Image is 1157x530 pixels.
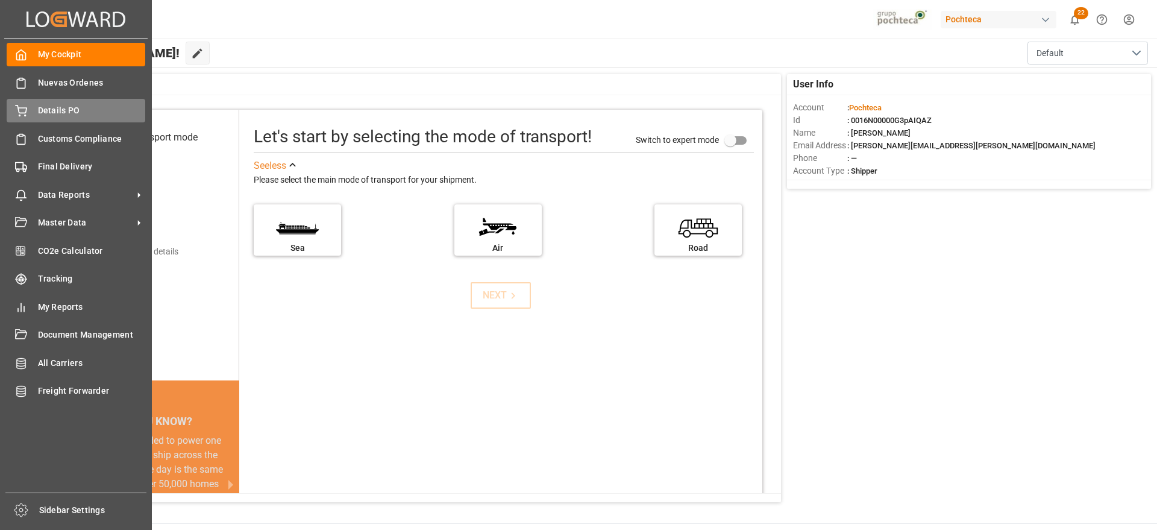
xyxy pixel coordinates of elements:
a: My Cockpit [7,43,145,66]
div: Please select the main mode of transport for your shipment. [254,173,754,188]
span: Details PO [38,104,146,117]
span: : [847,103,882,112]
span: Switch to expert mode [636,134,719,144]
span: Customs Compliance [38,133,146,145]
span: CO2e Calculator [38,245,146,257]
span: Account Type [793,165,847,177]
span: Default [1036,47,1064,60]
span: Email Address [793,139,847,152]
button: Pochteca [941,8,1061,31]
div: Air [460,242,536,254]
span: Final Delivery [38,160,146,173]
span: Nuevas Ordenes [38,77,146,89]
span: Account [793,101,847,114]
a: Nuevas Ordenes [7,71,145,94]
span: : [PERSON_NAME] [847,128,911,137]
span: Document Management [38,329,146,341]
button: open menu [1027,42,1148,65]
span: Phone [793,152,847,165]
div: Road [660,242,736,254]
span: User Info [793,77,833,92]
div: See less [254,159,286,173]
a: Final Delivery [7,155,145,178]
span: All Carriers [38,357,146,370]
span: Name [793,127,847,139]
span: 22 [1074,7,1088,19]
div: DID YOU KNOW? [65,408,239,434]
button: Help Center [1088,6,1115,33]
span: Hello [PERSON_NAME]! [50,42,180,65]
span: : — [847,154,857,163]
span: Pochteca [849,103,882,112]
span: Data Reports [38,189,133,201]
img: pochtecaImg.jpg_1689854062.jpg [873,9,933,30]
div: The energy needed to power one large container ship across the ocean in a single day is the same ... [80,434,225,520]
div: Sea [260,242,335,254]
a: My Reports [7,295,145,318]
button: NEXT [471,282,531,309]
span: : Shipper [847,166,877,175]
span: Sidebar Settings [39,504,147,517]
a: Tracking [7,267,145,291]
span: My Cockpit [38,48,146,61]
span: Id [793,114,847,127]
div: Let's start by selecting the mode of transport! [254,124,592,150]
a: Details PO [7,99,145,122]
div: Pochteca [941,11,1056,28]
span: : [PERSON_NAME][EMAIL_ADDRESS][PERSON_NAME][DOMAIN_NAME] [847,141,1096,150]
a: Freight Forwarder [7,379,145,403]
a: Customs Compliance [7,127,145,150]
button: show 22 new notifications [1061,6,1088,33]
a: CO2e Calculator [7,239,145,262]
span: Tracking [38,273,146,285]
a: Document Management [7,323,145,347]
span: Master Data [38,216,133,229]
span: : 0016N00000G3pAIQAZ [847,116,932,125]
div: NEXT [483,288,519,303]
span: My Reports [38,301,146,314]
a: All Carriers [7,351,145,374]
span: Freight Forwarder [38,385,146,397]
